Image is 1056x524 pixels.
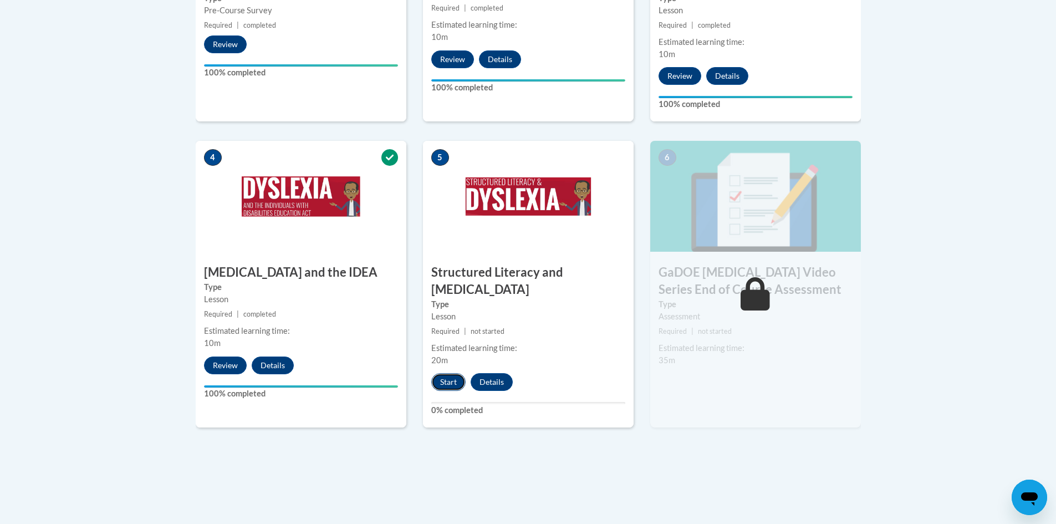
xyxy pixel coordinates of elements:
[431,327,460,335] span: Required
[650,264,861,298] h3: GaDOE [MEDICAL_DATA] Video Series End of Course Assessment
[698,21,731,29] span: completed
[204,293,398,306] div: Lesson
[204,21,232,29] span: Required
[659,355,675,365] span: 35m
[471,4,503,12] span: completed
[431,298,625,311] label: Type
[659,21,687,29] span: Required
[431,79,625,82] div: Your progress
[659,96,853,98] div: Your progress
[252,357,294,374] button: Details
[659,149,676,166] span: 6
[698,327,732,335] span: not started
[659,36,853,48] div: Estimated learning time:
[650,141,861,252] img: Course Image
[691,327,693,335] span: |
[204,357,247,374] button: Review
[431,342,625,354] div: Estimated learning time:
[659,98,853,110] label: 100% completed
[196,141,406,252] img: Course Image
[204,149,222,166] span: 4
[423,141,634,252] img: Course Image
[431,149,449,166] span: 5
[659,4,853,17] div: Lesson
[464,327,466,335] span: |
[471,327,504,335] span: not started
[1012,480,1047,515] iframe: Button to launch messaging window
[423,264,634,298] h3: Structured Literacy and [MEDICAL_DATA]
[706,67,748,85] button: Details
[431,404,625,416] label: 0% completed
[204,64,398,67] div: Your progress
[243,310,276,318] span: completed
[204,338,221,348] span: 10m
[659,67,701,85] button: Review
[479,50,521,68] button: Details
[204,281,398,293] label: Type
[431,355,448,365] span: 20m
[243,21,276,29] span: completed
[659,327,687,335] span: Required
[237,310,239,318] span: |
[659,311,853,323] div: Assessment
[431,373,466,391] button: Start
[471,373,513,391] button: Details
[431,32,448,42] span: 10m
[431,311,625,323] div: Lesson
[431,82,625,94] label: 100% completed
[204,385,398,388] div: Your progress
[691,21,693,29] span: |
[204,35,247,53] button: Review
[237,21,239,29] span: |
[204,310,232,318] span: Required
[204,325,398,337] div: Estimated learning time:
[464,4,466,12] span: |
[431,4,460,12] span: Required
[204,388,398,400] label: 100% completed
[196,264,406,281] h3: [MEDICAL_DATA] and the IDEA
[659,298,853,311] label: Type
[204,67,398,79] label: 100% completed
[659,49,675,59] span: 10m
[204,4,398,17] div: Pre-Course Survey
[431,19,625,31] div: Estimated learning time:
[431,50,474,68] button: Review
[659,342,853,354] div: Estimated learning time:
